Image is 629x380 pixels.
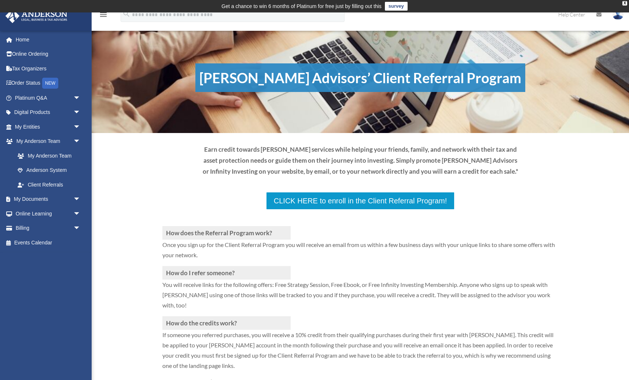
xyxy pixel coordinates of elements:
[202,144,519,177] p: Earn credit towards [PERSON_NAME] services while helping your friends, family, and network with t...
[10,177,88,192] a: Client Referrals
[162,330,558,377] p: If someone you referred purchases, you will receive a 10% credit from their qualifying purchases ...
[3,9,70,23] img: Anderson Advisors Platinum Portal
[613,9,624,20] img: User Pic
[99,10,108,19] i: menu
[5,91,92,105] a: Platinum Q&Aarrow_drop_down
[122,10,130,18] i: search
[221,2,382,11] div: Get a chance to win 6 months of Platinum for free just by filling out this
[622,1,627,5] div: close
[162,240,558,266] p: Once you sign up for the Client Referral Program you will receive an email from us within a few b...
[42,78,58,89] div: NEW
[73,206,88,221] span: arrow_drop_down
[385,2,408,11] a: survey
[10,148,92,163] a: My Anderson Team
[10,163,92,178] a: Anderson System
[5,221,92,236] a: Billingarrow_drop_down
[5,134,92,149] a: My Anderson Teamarrow_drop_down
[73,192,88,207] span: arrow_drop_down
[162,280,558,316] p: You will receive links for the following offers: Free Strategy Session, Free Ebook, or Free Infin...
[73,91,88,106] span: arrow_drop_down
[195,63,525,92] h1: [PERSON_NAME] Advisors’ Client Referral Program
[73,105,88,120] span: arrow_drop_down
[73,221,88,236] span: arrow_drop_down
[5,119,92,134] a: My Entitiesarrow_drop_down
[162,226,291,240] h3: How does the Referral Program work?
[5,235,92,250] a: Events Calendar
[5,47,92,62] a: Online Ordering
[5,61,92,76] a: Tax Organizers
[5,32,92,47] a: Home
[162,266,291,280] h3: How do I refer someone?
[73,134,88,149] span: arrow_drop_down
[73,119,88,134] span: arrow_drop_down
[5,206,92,221] a: Online Learningarrow_drop_down
[5,76,92,91] a: Order StatusNEW
[266,192,455,210] a: CLICK HERE to enroll in the Client Referral Program!
[5,105,92,120] a: Digital Productsarrow_drop_down
[5,192,92,207] a: My Documentsarrow_drop_down
[99,13,108,19] a: menu
[162,316,291,330] h3: How do the credits work?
